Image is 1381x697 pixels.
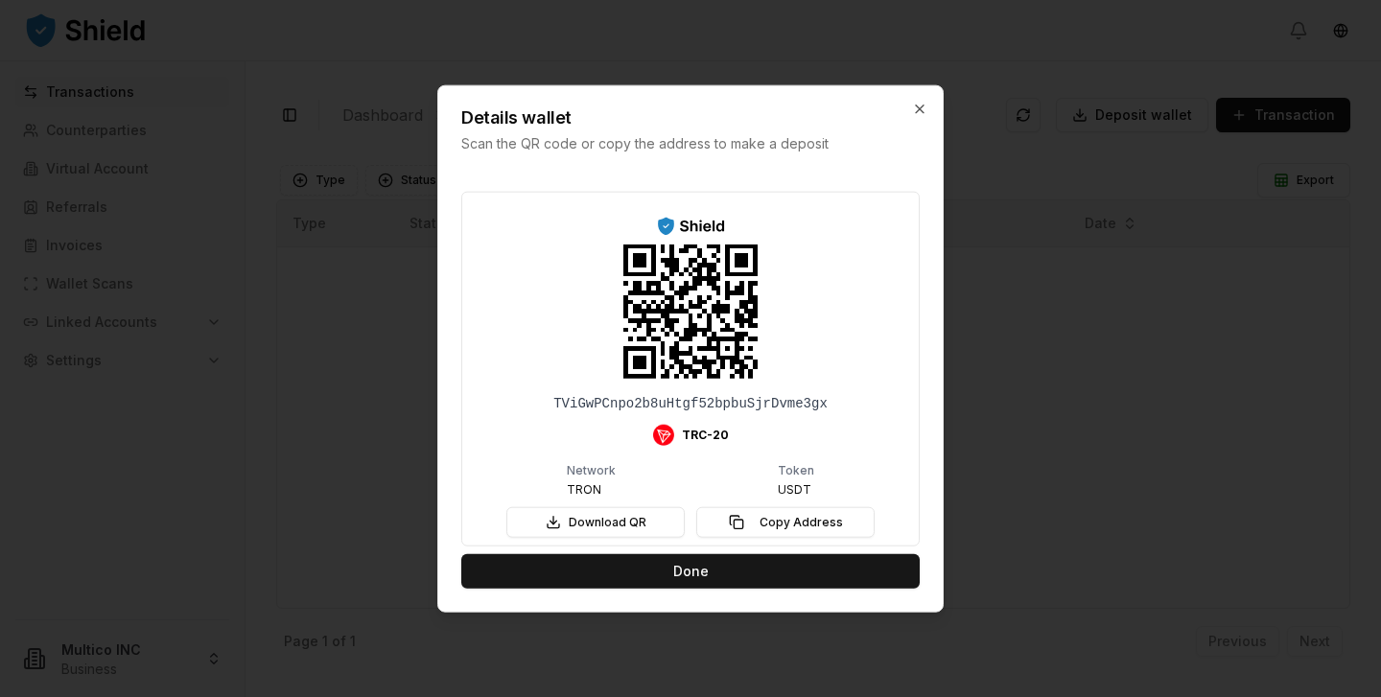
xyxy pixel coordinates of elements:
[506,507,685,538] button: Download QR
[567,482,601,498] span: TRON
[553,394,828,413] div: TViGwPCnpo2b8uHtgf52bpbuSjrDvme3gx
[682,428,729,443] span: TRC-20
[653,425,674,446] img: Tron Logo
[461,108,881,126] h2: Details wallet
[567,465,616,476] p: Network
[461,554,920,589] button: Done
[778,465,814,476] p: Token
[461,133,881,152] p: Scan the QR code or copy the address to make a deposit
[778,482,811,498] span: USDT
[656,215,726,237] img: ShieldPay Logo
[696,507,875,538] button: Copy Address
